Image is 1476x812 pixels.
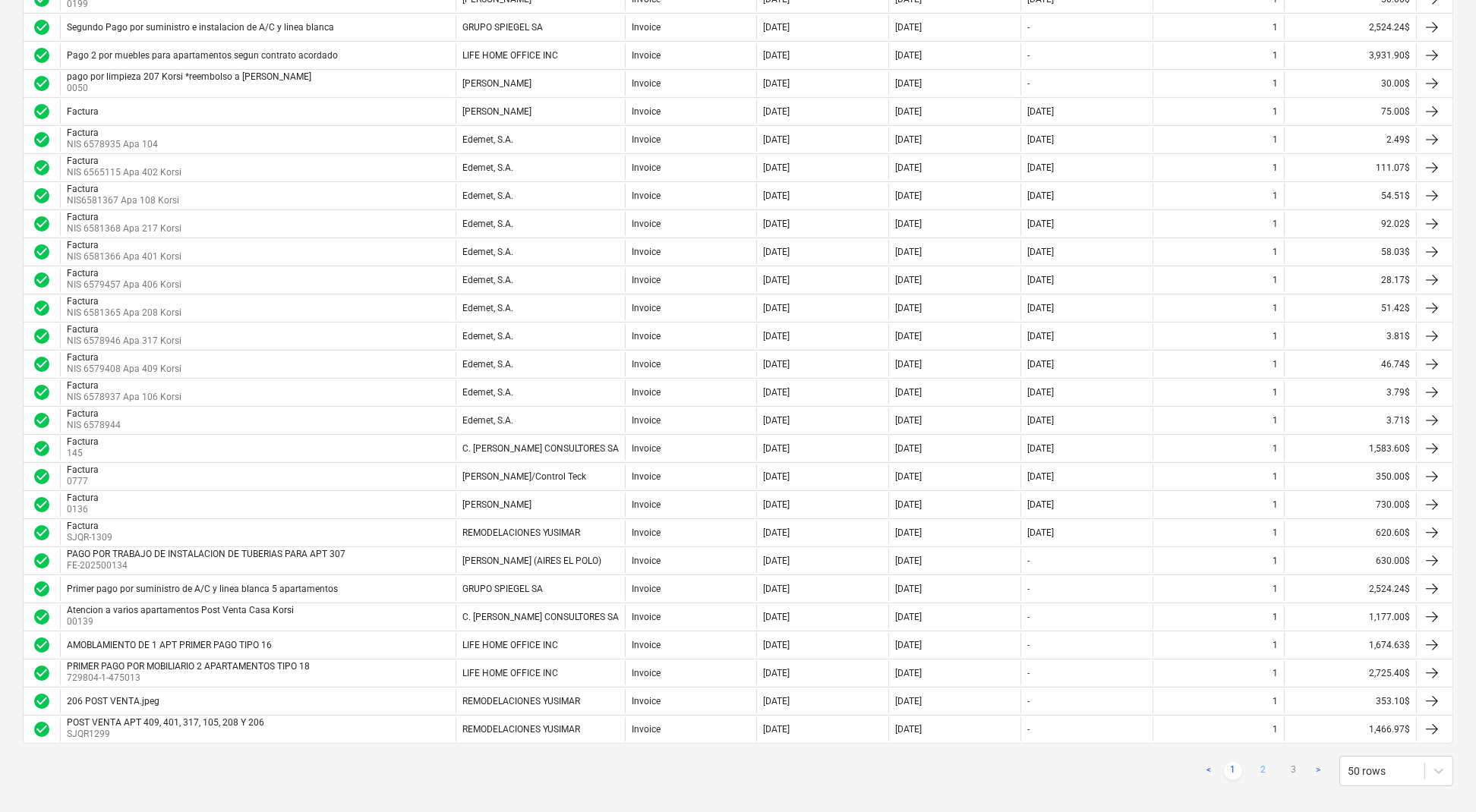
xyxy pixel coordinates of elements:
div: 1 [1273,303,1278,313]
div: Edemet, S.A. [462,303,513,313]
p: NIS 6578937 Apa 106 Korsi [67,391,181,404]
p: NIS 6581365 Apa 208 Korsi [67,307,181,319]
div: Edemet, S.A. [462,134,513,145]
div: [DATE] [895,134,922,145]
div: 1,177.00$ [1284,605,1416,629]
div: C. [PERSON_NAME] CONSULTORES SA [462,443,619,454]
p: NIS 6581366 Apa 401 Korsi [67,250,181,263]
div: Invoice [632,219,661,229]
div: Factura [67,212,178,222]
p: NIS6581367 Apa 108 Korsi [67,194,179,207]
div: [DATE] [895,724,922,735]
div: Invoice [632,584,661,594]
span: check_circle [33,102,51,121]
div: Invoice was approved [33,580,51,598]
span: check_circle [33,664,51,682]
div: Invoice [632,640,661,650]
div: REMODELACIONES YUSIMAR [462,696,580,707]
div: Invoice was approved [33,299,51,317]
div: [DATE] [1027,471,1054,482]
span: check_circle [33,411,51,430]
div: 1 [1273,696,1278,707]
div: POST VENTA APT 409, 401, 317, 105, 208 Y 206 [67,717,264,728]
p: 145 [67,447,102,460]
div: - [1027,724,1030,735]
div: Invoice [632,134,661,145]
div: - [1027,640,1030,650]
div: [DATE] [763,527,790,538]
div: 206 POST VENTA.jpeg [67,696,159,707]
span: check_circle [33,496,51,514]
div: [DATE] [895,359,922,370]
p: NIS 6579457 Apa 406 Korsi [67,279,181,291]
div: [DATE] [763,247,790,257]
div: Invoice [632,527,661,538]
div: 1 [1273,443,1278,454]
div: Factura [67,296,178,307]
div: Edemet, S.A. [462,162,513,173]
div: Invoice [632,50,661,61]
span: check_circle [33,608,51,626]
div: AMOBLAMIENTO DE 1 APT PRIMER PAGO TIPO 16 [67,640,272,650]
div: [DATE] [763,331,790,341]
div: Invoice [632,696,661,707]
div: 1 [1273,190,1278,201]
div: Invoice was approved [33,46,51,65]
div: [DATE] [763,162,790,173]
div: Invoice [632,190,661,201]
div: 1 [1273,275,1278,285]
div: [DATE] [1027,247,1054,257]
div: pago por limpieza 207 Korsi *reembolso a [PERSON_NAME] [67,71,311,82]
div: [DATE] [895,584,922,594]
span: check_circle [33,580,51,598]
div: Invoice [632,106,661,117]
div: [DATE] [763,50,790,61]
div: [DATE] [895,668,922,678]
span: check_circle [33,636,51,654]
span: check_circle [33,243,51,261]
span: check_circle [33,187,51,205]
div: 2,524.24$ [1284,577,1416,601]
div: [DATE] [1027,303,1054,313]
div: Invoice was approved [33,187,51,205]
span: check_circle [33,720,51,738]
div: [DATE] [763,134,790,145]
div: Widget de chat [1400,739,1476,812]
div: [DATE] [895,50,922,61]
p: NIS 6565115 Apa 402 Korsi [67,166,181,179]
iframe: Chat Widget [1400,739,1476,812]
div: 1 [1273,22,1278,33]
div: [DATE] [895,275,922,285]
div: 353.10$ [1284,689,1416,713]
p: 0777 [67,475,102,488]
div: LIFE HOME OFFICE INC [462,640,558,650]
div: [DATE] [895,22,922,33]
div: [DATE] [1027,275,1054,285]
div: [DATE] [895,471,922,482]
a: Page 1 is your current page [1224,762,1242,780]
div: [DATE] [763,303,790,313]
div: 1 [1273,415,1278,426]
div: 1 [1273,247,1278,257]
div: [DATE] [763,443,790,454]
div: Invoice [632,78,661,89]
div: Invoice was approved [33,411,51,430]
span: check_circle [33,131,51,149]
div: Invoice [632,331,661,341]
div: 2,524.24$ [1284,15,1416,39]
div: Invoice [632,415,661,426]
div: [DATE] [895,162,922,173]
div: [DATE] [1027,190,1054,201]
span: check_circle [33,299,51,317]
div: Invoice was approved [33,355,51,373]
div: 1 [1273,219,1278,229]
p: SJQR1299 [67,728,267,741]
p: 00139 [67,615,297,628]
div: 1 [1273,584,1278,594]
p: 0136 [67,503,102,516]
div: Factura [67,127,155,138]
div: - [1027,22,1030,33]
div: Edemet, S.A. [462,190,513,201]
div: - [1027,50,1030,61]
div: [DATE] [763,584,790,594]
